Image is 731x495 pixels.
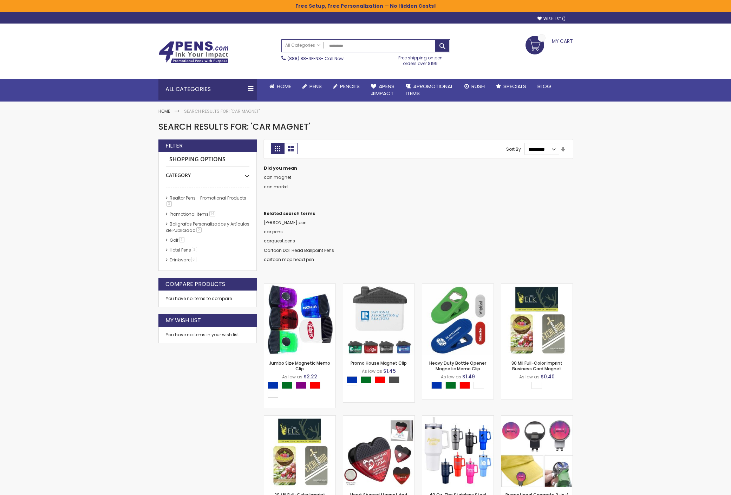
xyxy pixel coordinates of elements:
[519,374,540,380] span: As low as
[309,83,322,90] span: Pens
[375,376,385,383] div: Red
[158,108,170,114] a: Home
[462,373,475,380] span: $1.49
[287,56,345,61] span: - Call Now!
[383,367,396,374] span: $1.45
[179,237,184,242] span: 1
[264,415,335,421] a: 20 Mil Full-Color Imprint Business Card Magnet
[264,211,573,216] dt: Related search terms
[362,368,382,374] span: As low as
[158,121,311,132] span: Search results for: 'car magnet'
[269,360,330,372] a: Jumbo Size Magnetic Memo Clip
[474,382,484,389] div: White
[264,229,283,235] a: car pens
[406,83,453,97] span: 4PROMOTIONAL ITEMS
[296,382,306,389] div: Purple
[168,247,200,253] a: Hotel Pens​1
[422,284,494,289] a: Heavy Duty Bottle Opener Magnetic Memo Clip
[167,201,172,207] span: 3
[268,391,278,398] div: White
[158,291,257,307] div: You have no items to compare.
[541,373,555,380] span: $0.40
[192,247,197,252] span: 1
[196,227,202,233] span: 2
[371,83,394,97] span: 4Pens 4impact
[501,416,573,487] img: Promotional Capmate 3-in-1 Golf Hat Clip - Full Color Imprint
[471,83,485,90] span: Rush
[503,83,526,90] span: Specials
[166,167,249,179] div: Category
[268,382,278,389] div: Blue
[431,382,488,391] div: Select A Color
[264,284,335,289] a: Jumbo Size Magnetic Memo Clip
[297,79,327,94] a: Pens
[445,382,456,389] div: Green
[168,257,199,263] a: Drinkware6
[501,415,573,421] a: Promotional Capmate 3-in-1 Golf Hat Clip - Full Color Imprint
[268,382,335,399] div: Select A Color
[343,416,415,487] img: Heart Shaped Magnet And Memo Clip
[264,165,573,171] dt: Did you mean
[501,284,573,355] img: 30 Mil Full-Color Imprint Business Card Magnet
[422,284,494,355] img: Heavy Duty Bottle Opener Magnetic Memo Clip
[271,143,284,154] strong: Grid
[389,376,399,383] div: Smoke
[532,79,557,94] a: Blog
[343,284,415,289] a: Promo House Magnet Clip
[285,43,320,48] span: All Categories
[490,79,532,94] a: Specials
[166,195,246,207] a: Realtor Pens - Promotional Products3
[165,317,201,324] strong: My Wish List
[431,382,442,389] div: Blue
[511,360,562,372] a: 30 Mil Full-Color Imprint Business Card Magnet
[531,382,546,391] div: Select A Color
[264,79,297,94] a: Home
[282,40,324,51] a: All Categories
[506,146,521,152] label: Sort By
[327,79,365,94] a: Pencils
[264,238,295,244] a: carquest pens
[168,211,218,217] a: Promotional Items14
[165,280,225,288] strong: Compare Products
[365,79,400,102] a: 4Pens4impact
[391,52,450,66] div: Free shipping on pen orders over $199
[282,382,292,389] div: Green
[158,79,257,100] div: All Categories
[347,376,357,383] div: Blue
[531,382,542,389] div: White
[304,373,317,380] span: $2.22
[351,360,407,366] a: Promo House Magnet Clip
[537,16,566,21] a: Wishlist
[429,360,486,372] a: Heavy Duty Bottle Opener Magnetic Memo Clip
[287,56,321,61] a: (888) 88-4PENS
[422,416,494,487] img: 40 Oz. The Stainless Steel Big Traveler Vacuum Sealed Travel Mug with Lid
[264,416,335,487] img: 20 Mil Full-Color Imprint Business Card Magnet
[168,237,187,243] a: Golf1
[459,79,490,94] a: Rush
[343,284,415,355] img: Promo House Magnet Clip
[422,415,494,421] a: 40 Oz. The Stainless Steel Big Traveler Vacuum Sealed Travel Mug with Lid
[166,221,249,233] a: Boligrafos Personalizados y Artículos de Publicidad2
[277,83,291,90] span: Home
[310,382,320,389] div: Red
[537,83,551,90] span: Blog
[264,184,289,190] a: can market
[501,284,573,289] a: 30 Mil Full-Color Imprint Business Card Magnet
[347,385,357,392] div: White
[459,382,470,389] div: Red
[441,374,461,380] span: As low as
[400,79,459,102] a: 4PROMOTIONALITEMS
[361,376,371,383] div: Green
[158,41,229,64] img: 4Pens Custom Pens and Promotional Products
[264,220,307,226] a: [PERSON_NAME] pen
[184,108,260,114] strong: Search results for: 'car magnet'
[191,257,196,262] span: 6
[282,374,302,380] span: As low as
[340,83,360,90] span: Pencils
[165,142,183,150] strong: Filter
[264,247,334,253] a: Cartoon Doll Head Ballpoint Pens
[264,174,291,180] a: can magnet
[166,332,249,338] div: You have no items in your wish list.
[264,284,335,355] img: Jumbo Size Magnetic Memo Clip
[343,415,415,421] a: Heart Shaped Magnet And Memo Clip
